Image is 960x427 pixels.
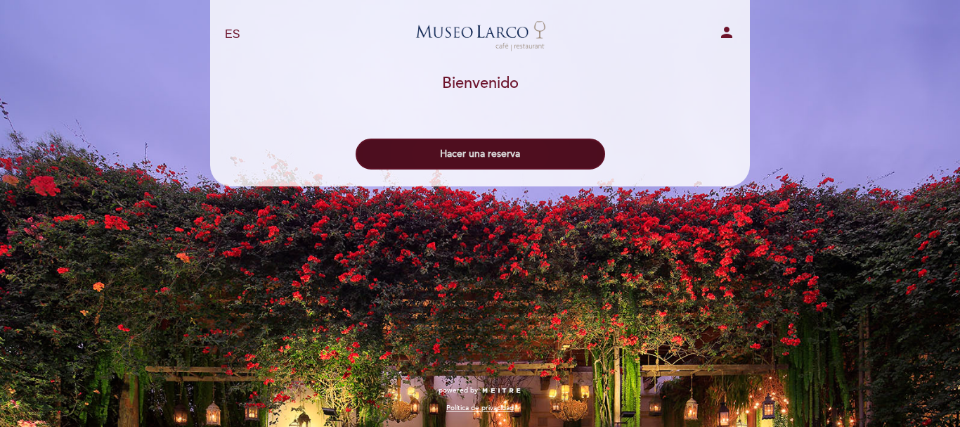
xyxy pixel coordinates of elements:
a: powered by [439,385,521,395]
span: powered by [439,385,478,395]
a: Museo [PERSON_NAME][GEOGRAPHIC_DATA] - Restaurant [392,15,568,54]
button: person [718,24,735,46]
i: person [718,24,735,41]
h1: Bienvenido [442,75,519,92]
img: MEITRE [481,388,521,395]
a: Política de privacidad [446,403,514,413]
button: Hacer una reserva [356,139,605,170]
